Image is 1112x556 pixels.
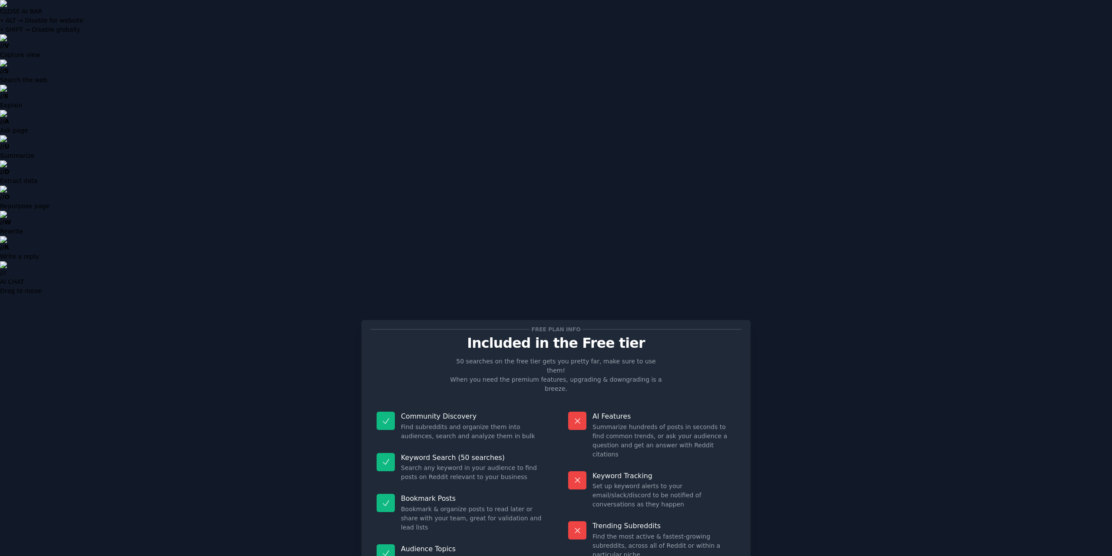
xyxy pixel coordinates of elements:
dd: Search any keyword in your audience to find posts on Reddit relevant to your business [401,463,544,482]
p: Bookmark Posts [401,494,544,503]
dd: Find subreddits and organize them into audiences, search and analyze them in bulk [401,423,544,441]
dd: Set up keyword alerts to your email/slack/discord to be notified of conversations as they happen [592,482,735,509]
p: Trending Subreddits [592,521,735,530]
p: Keyword Search (50 searches) [401,453,544,462]
p: Keyword Tracking [592,471,735,480]
dd: Bookmark & organize posts to read later or share with your team, great for validation and lead lists [401,505,544,532]
p: Community Discovery [401,412,544,421]
dd: Summarize hundreds of posts in seconds to find common trends, or ask your audience a question and... [592,423,735,459]
span: Free plan info [530,325,582,334]
p: Audience Topics [401,544,544,553]
p: Included in the Free tier [371,336,741,351]
p: AI Features [592,412,735,421]
p: 50 searches on the free tier gets you pretty far, make sure to use them! When you need the premiu... [447,357,665,393]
